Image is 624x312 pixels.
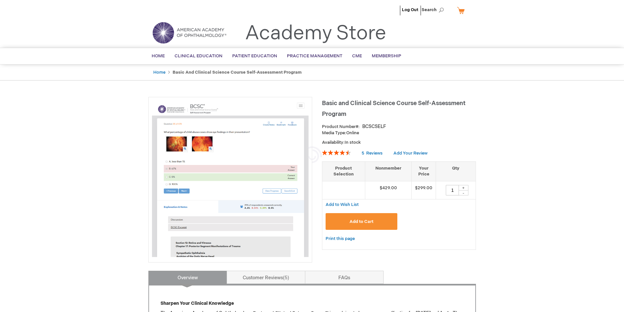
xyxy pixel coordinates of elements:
[393,151,427,156] a: Add Your Review
[322,100,465,118] span: Basic and Clinical Science Course Self-Assessment Program
[446,185,459,195] input: Qty
[245,22,386,45] a: Academy Store
[365,181,412,199] td: $429.00
[326,235,355,243] a: Print this page
[326,202,359,207] a: Add to Wish List
[362,123,386,130] div: BCSCSELF
[173,70,302,75] strong: Basic and Clinical Science Course Self-Assessment Program
[326,213,398,230] button: Add to Cart
[365,161,412,181] th: Nonmember
[362,151,384,156] a: 5 Reviews
[459,185,468,191] div: +
[322,124,360,129] strong: Product Number
[232,53,277,59] span: Patient Education
[350,219,373,224] span: Add to Cart
[345,140,361,145] span: In stock
[175,53,222,59] span: Clinical Education
[459,190,468,195] div: -
[322,130,476,136] p: Online
[422,3,446,16] span: Search
[402,7,418,12] a: Log Out
[148,271,227,284] a: Overview
[322,161,365,181] th: Product Selection
[362,151,364,156] span: 5
[152,53,165,59] span: Home
[322,130,346,136] strong: Media Type:
[352,53,362,59] span: CME
[366,151,383,156] span: Reviews
[322,139,476,146] p: Availability:
[161,301,234,306] strong: Sharpen Your Clinical Knowledge
[412,181,436,199] td: $299.00
[305,271,384,284] a: FAQs
[412,161,436,181] th: Your Price
[322,150,351,155] div: 92%
[153,70,165,75] a: Home
[283,275,289,281] span: 5
[227,271,305,284] a: Customer Reviews5
[372,53,401,59] span: Membership
[287,53,342,59] span: Practice Management
[152,101,309,257] img: Basic and Clinical Science Course Self-Assessment Program
[436,161,476,181] th: Qty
